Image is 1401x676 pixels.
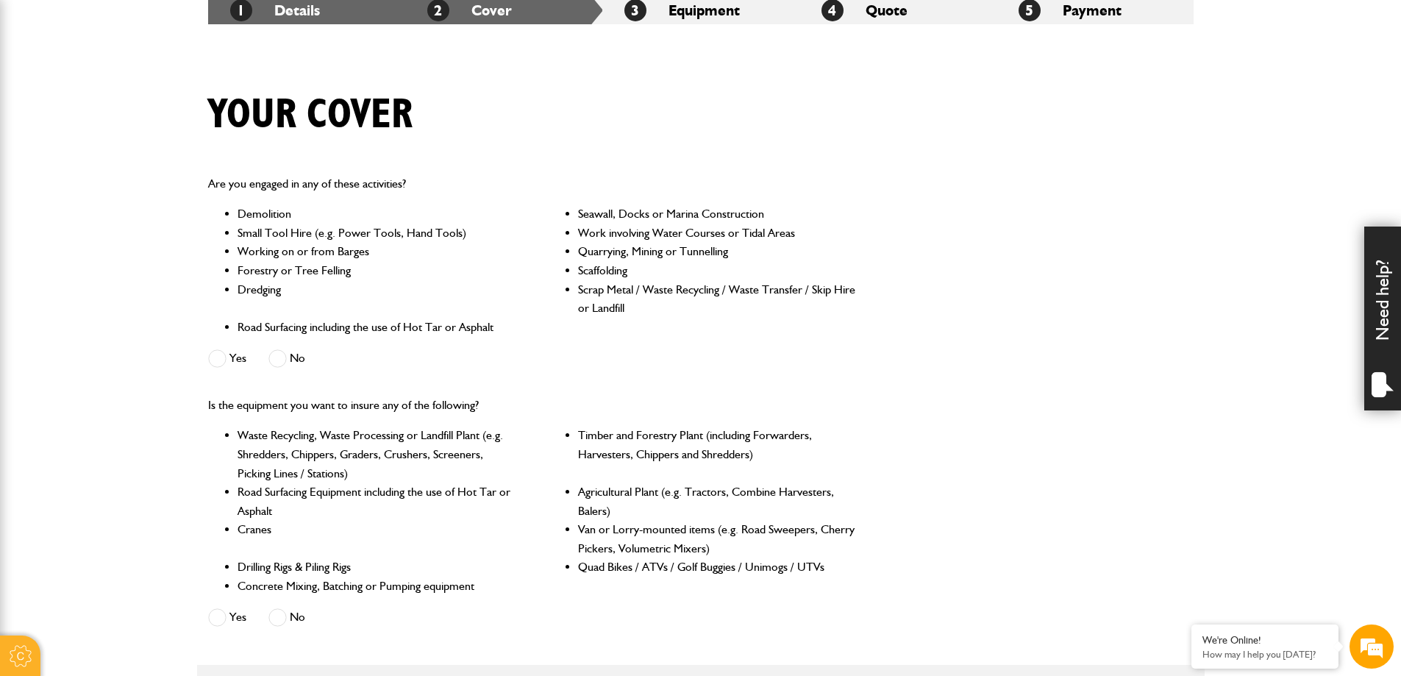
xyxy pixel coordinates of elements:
label: Yes [208,349,246,368]
li: Timber and Forestry Plant (including Forwarders, Harvesters, Chippers and Shredders) [578,426,857,483]
li: Van or Lorry-mounted items (e.g. Road Sweepers, Cherry Pickers, Volumetric Mixers) [578,520,857,558]
li: Waste Recycling, Waste Processing or Landfill Plant (e.g. Shredders, Chippers, Graders, Crushers,... [238,426,516,483]
label: No [268,608,305,627]
em: Start Chat [200,453,267,473]
h1: Your cover [208,90,413,140]
input: Enter your phone number [19,223,268,255]
li: Agricultural Plant (e.g. Tractors, Combine Harvesters, Balers) [578,483,857,520]
input: Enter your last name [19,136,268,168]
div: Minimize live chat window [241,7,277,43]
img: d_20077148190_company_1631870298795_20077148190 [25,82,62,102]
textarea: Type your message and hit 'Enter' [19,266,268,441]
li: Cranes [238,520,516,558]
li: Work involving Water Courses or Tidal Areas [578,224,857,243]
div: We're Online! [1202,634,1327,647]
p: Are you engaged in any of these activities? [208,174,858,193]
li: Quarrying, Mining or Tunnelling [578,242,857,261]
li: Concrete Mixing, Batching or Pumping equipment [238,577,516,596]
li: Working on or from Barges [238,242,516,261]
li: Quad Bikes / ATVs / Golf Buggies / Unimogs / UTVs [578,558,857,577]
li: Road Surfacing Equipment including the use of Hot Tar or Asphalt [238,483,516,520]
li: Dredging [238,280,516,318]
li: Road Surfacing including the use of Hot Tar or Asphalt [238,318,516,337]
div: Chat with us now [76,82,247,102]
a: 1Details [230,1,320,19]
input: Enter your email address [19,179,268,212]
li: Demolition [238,204,516,224]
li: Small Tool Hire (e.g. Power Tools, Hand Tools) [238,224,516,243]
li: Scaffolding [578,261,857,280]
p: Is the equipment you want to insure any of the following? [208,396,858,415]
li: Forestry or Tree Felling [238,261,516,280]
label: No [268,349,305,368]
p: How may I help you today? [1202,649,1327,660]
label: Yes [208,608,246,627]
li: Scrap Metal / Waste Recycling / Waste Transfer / Skip Hire or Landfill [578,280,857,318]
li: Seawall, Docks or Marina Construction [578,204,857,224]
li: Drilling Rigs & Piling Rigs [238,558,516,577]
div: Need help? [1364,227,1401,410]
